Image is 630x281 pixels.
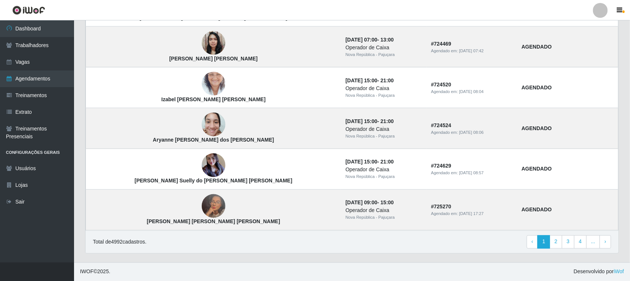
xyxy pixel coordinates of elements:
span: ‹ [532,239,533,245]
a: Next [600,235,611,249]
strong: - [345,118,393,124]
time: [DATE] 17:27 [459,212,483,216]
div: Nova República - Pajuçara [345,174,422,180]
time: [DATE] 08:04 [459,89,483,94]
time: 21:00 [381,118,394,124]
strong: - [345,159,393,165]
a: ... [586,235,600,249]
strong: [PERSON_NAME] [PERSON_NAME] [169,56,258,62]
nav: pagination [527,235,611,249]
img: Kristianne Suelly do Nascimento Ferreira [202,150,225,181]
a: 1 [537,235,550,249]
span: Desenvolvido por [574,268,624,276]
strong: - [345,37,393,43]
div: Nova República - Pajuçara [345,133,422,139]
time: 21:00 [381,159,394,165]
div: Operador de Caixa [345,44,422,52]
strong: [PERSON_NAME] [PERSON_NAME] [PERSON_NAME] [147,219,280,225]
time: [DATE] 07:42 [459,49,483,53]
strong: # 725270 [431,204,452,210]
strong: AGENDADO [522,166,552,172]
strong: # 724524 [431,122,452,128]
span: © 2025 . [80,268,110,276]
img: Izabel Cristina da Silva Santos [202,63,225,105]
time: [DATE] 08:57 [459,171,483,175]
strong: # 724469 [431,41,452,47]
img: Aryanne Kelly Pereira dos Santos [202,109,225,140]
img: CoreUI Logo [12,6,45,15]
div: Agendado em: [431,48,513,54]
a: 4 [574,235,587,249]
time: 15:00 [381,200,394,206]
time: [DATE] 08:06 [459,130,483,135]
strong: AGENDADO [522,44,552,50]
time: 13:00 [381,37,394,43]
time: [DATE] 15:00 [345,159,377,165]
span: › [604,239,606,245]
strong: Aryanne [PERSON_NAME] dos [PERSON_NAME] [153,137,274,143]
div: Operador de Caixa [345,125,422,133]
div: Nova República - Pajuçara [345,52,422,58]
time: [DATE] 07:00 [345,37,377,43]
strong: Izabel [PERSON_NAME] [PERSON_NAME] [161,96,266,102]
strong: AGENDADO [522,125,552,131]
div: Nova República - Pajuçara [345,92,422,99]
time: 21:00 [381,77,394,83]
time: [DATE] 09:00 [345,200,377,206]
div: Operador de Caixa [345,166,422,174]
time: [DATE] 15:00 [345,118,377,124]
a: Previous [527,235,538,249]
strong: AGENDADO [522,85,552,90]
div: Agendado em: [431,89,513,95]
strong: # 724629 [431,163,452,169]
strong: AGENDADO [522,207,552,213]
strong: - [345,200,393,206]
img: Leticia Alves Dantas de Araújo [202,185,225,228]
div: Operador de Caixa [345,207,422,215]
div: Agendado em: [431,211,513,217]
strong: # 724520 [431,82,452,87]
strong: - [345,77,393,83]
a: 2 [550,235,562,249]
img: Camila da Silva Bezerra [202,27,225,59]
p: Total de 4992 cadastros. [93,238,147,246]
div: Nova República - Pajuçara [345,215,422,221]
time: [DATE] 15:00 [345,77,377,83]
div: Agendado em: [431,129,513,136]
div: Operador de Caixa [345,85,422,92]
strong: [PERSON_NAME] Suelly do [PERSON_NAME] [PERSON_NAME] [135,178,292,184]
span: IWOF [80,269,94,275]
div: Agendado em: [431,170,513,176]
a: iWof [614,269,624,275]
a: 3 [562,235,574,249]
